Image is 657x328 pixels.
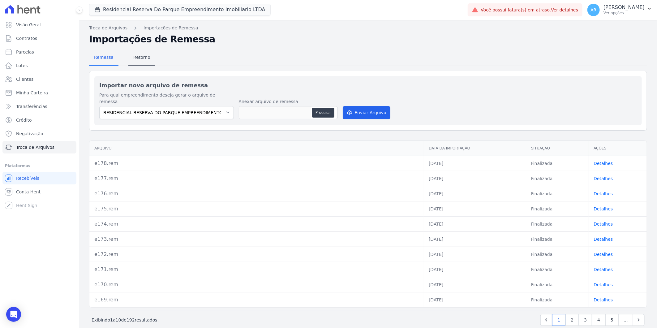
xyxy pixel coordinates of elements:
[594,191,613,196] a: Detalhes
[2,87,76,99] a: Minha Carteira
[424,247,526,262] td: [DATE]
[99,81,637,89] h2: Importar novo arquivo de remessa
[526,292,589,307] td: Finalizada
[540,314,552,326] a: Previous
[5,162,74,170] div: Plataformas
[605,314,619,326] a: 5
[99,92,234,105] label: Para qual empreendimento deseja gerar o arquivo de remessa
[551,7,578,12] a: Ver detalhes
[2,100,76,113] a: Transferências
[94,281,419,288] div: e170.rem
[16,90,48,96] span: Minha Carteira
[424,262,526,277] td: [DATE]
[594,252,613,257] a: Detalhes
[424,292,526,307] td: [DATE]
[94,266,419,273] div: e171.rem
[526,247,589,262] td: Finalizada
[2,19,76,31] a: Visão Geral
[424,186,526,201] td: [DATE]
[594,176,613,181] a: Detalhes
[239,98,338,105] label: Anexar arquivo de remessa
[16,189,41,195] span: Conta Hent
[526,231,589,247] td: Finalizada
[89,50,155,66] nav: Tab selector
[592,314,605,326] a: 4
[594,297,613,302] a: Detalhes
[481,7,578,13] span: Você possui fatura(s) em atraso.
[2,59,76,72] a: Lotes
[94,296,419,304] div: e169.rem
[94,190,419,197] div: e176.rem
[2,46,76,58] a: Parcelas
[312,108,334,118] button: Procurar
[110,317,113,322] span: 1
[16,117,32,123] span: Crédito
[89,25,127,31] a: Troca de Arquivos
[94,235,419,243] div: e173.rem
[526,141,589,156] th: Situação
[16,131,43,137] span: Negativação
[565,314,579,326] a: 2
[16,63,28,69] span: Lotes
[594,222,613,227] a: Detalhes
[94,220,419,228] div: e174.rem
[526,171,589,186] td: Finalizada
[424,231,526,247] td: [DATE]
[116,317,121,322] span: 10
[89,50,118,66] a: Remessa
[130,51,154,63] span: Retorno
[603,4,645,11] p: [PERSON_NAME]
[92,317,159,323] p: Exibindo a de resultados.
[16,103,47,110] span: Transferências
[16,22,41,28] span: Visão Geral
[633,314,645,326] a: Next
[2,141,76,153] a: Troca de Arquivos
[94,205,419,213] div: e175.rem
[89,25,647,31] nav: Breadcrumb
[589,141,647,156] th: Ações
[2,186,76,198] a: Conta Hent
[424,156,526,171] td: [DATE]
[16,49,34,55] span: Parcelas
[89,4,271,15] button: Residencial Reserva Do Parque Empreendimento Imobiliario LTDA
[579,314,592,326] a: 3
[16,76,33,82] span: Clientes
[424,141,526,156] th: Data da Importação
[89,34,647,45] h2: Importações de Remessa
[526,201,589,216] td: Finalizada
[594,237,613,242] a: Detalhes
[552,314,565,326] a: 1
[89,141,424,156] th: Arquivo
[424,216,526,231] td: [DATE]
[424,277,526,292] td: [DATE]
[16,35,37,41] span: Contratos
[16,175,39,181] span: Recebíveis
[582,1,657,19] button: AR [PERSON_NAME] Ver opções
[2,172,76,184] a: Recebíveis
[526,262,589,277] td: Finalizada
[526,156,589,171] td: Finalizada
[424,171,526,186] td: [DATE]
[144,25,198,31] a: Importações de Remessa
[594,282,613,287] a: Detalhes
[603,11,645,15] p: Ver opções
[343,106,390,119] button: Enviar Arquivo
[2,73,76,85] a: Clientes
[127,317,135,322] span: 192
[594,267,613,272] a: Detalhes
[594,161,613,166] a: Detalhes
[94,175,419,182] div: e177.rem
[590,8,596,12] span: AR
[16,144,54,150] span: Troca de Arquivos
[526,277,589,292] td: Finalizada
[90,51,117,63] span: Remessa
[94,160,419,167] div: e178.rem
[2,127,76,140] a: Negativação
[2,114,76,126] a: Crédito
[526,186,589,201] td: Finalizada
[526,216,589,231] td: Finalizada
[594,206,613,211] a: Detalhes
[94,251,419,258] div: e172.rem
[2,32,76,45] a: Contratos
[6,307,21,322] div: Open Intercom Messenger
